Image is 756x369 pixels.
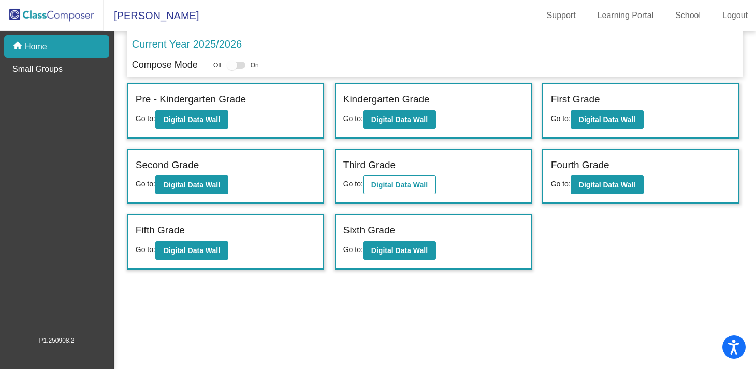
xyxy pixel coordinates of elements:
[213,61,222,70] span: Off
[343,92,430,107] label: Kindergarten Grade
[164,246,220,255] b: Digital Data Wall
[136,114,155,123] span: Go to:
[363,241,436,260] button: Digital Data Wall
[136,223,185,238] label: Fifth Grade
[579,115,635,124] b: Digital Data Wall
[371,246,428,255] b: Digital Data Wall
[539,7,584,24] a: Support
[132,58,198,72] p: Compose Mode
[589,7,662,24] a: Learning Portal
[343,158,396,173] label: Third Grade
[164,181,220,189] b: Digital Data Wall
[363,110,436,129] button: Digital Data Wall
[371,115,428,124] b: Digital Data Wall
[343,114,363,123] span: Go to:
[164,115,220,124] b: Digital Data Wall
[363,175,436,194] button: Digital Data Wall
[371,181,428,189] b: Digital Data Wall
[132,36,242,52] p: Current Year 2025/2026
[551,114,571,123] span: Go to:
[12,40,25,53] mat-icon: home
[667,7,709,24] a: School
[136,92,246,107] label: Pre - Kindergarten Grade
[343,245,363,254] span: Go to:
[551,92,600,107] label: First Grade
[551,158,609,173] label: Fourth Grade
[104,7,199,24] span: [PERSON_NAME]
[12,63,63,76] p: Small Groups
[155,241,228,260] button: Digital Data Wall
[571,175,644,194] button: Digital Data Wall
[155,110,228,129] button: Digital Data Wall
[136,245,155,254] span: Go to:
[136,158,199,173] label: Second Grade
[571,110,644,129] button: Digital Data Wall
[343,223,395,238] label: Sixth Grade
[155,175,228,194] button: Digital Data Wall
[136,180,155,188] span: Go to:
[25,40,47,53] p: Home
[551,180,571,188] span: Go to:
[714,7,756,24] a: Logout
[251,61,259,70] span: On
[579,181,635,189] b: Digital Data Wall
[343,180,363,188] span: Go to:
